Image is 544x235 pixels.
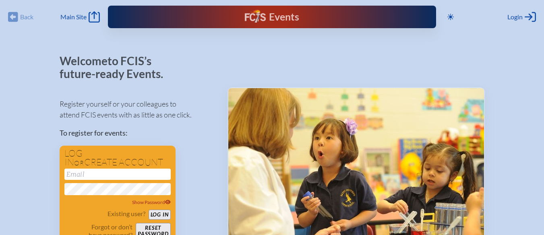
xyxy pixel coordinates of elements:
span: Login [507,13,523,21]
span: Show Password [132,199,171,205]
button: Log in [149,210,171,220]
h1: Log in create account [64,149,171,167]
span: or [74,159,84,167]
div: FCIS Events — Future ready [203,10,341,24]
input: Email [64,169,171,180]
p: Register yourself or your colleagues to attend FCIS events with as little as one click. [60,99,215,120]
a: Main Site [60,11,100,23]
span: Main Site [60,13,87,21]
p: Welcome to FCIS’s future-ready Events. [60,55,172,80]
p: Existing user? [108,210,145,218]
p: To register for events: [60,128,215,138]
